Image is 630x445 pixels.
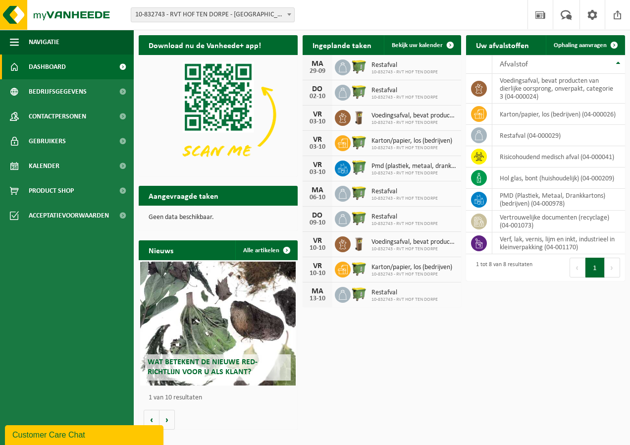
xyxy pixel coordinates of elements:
[139,55,298,174] img: Download de VHEPlus App
[308,262,327,270] div: VR
[308,287,327,295] div: MA
[351,210,367,226] img: WB-1100-HPE-GN-50
[308,186,327,194] div: MA
[371,213,438,221] span: Restafval
[371,137,452,145] span: Karton/papier, los (bedrijven)
[303,35,381,55] h2: Ingeplande taken
[492,146,625,167] td: risicohoudend medisch afval (04-000041)
[500,60,528,68] span: Afvalstof
[308,212,327,220] div: DO
[139,186,228,205] h2: Aangevraagde taken
[308,245,327,252] div: 10-10
[139,35,271,55] h2: Download nu de Vanheede+ app!
[371,221,438,227] span: 10-832743 - RVT HOF TEN DORPE
[131,7,295,22] span: 10-832743 - RVT HOF TEN DORPE - WOMMELGEM
[492,167,625,189] td: hol glas, bont (huishoudelijk) (04-000209)
[392,42,443,49] span: Bekijk uw kalender
[492,74,625,104] td: voedingsafval, bevat producten van dierlijke oorsprong, onverpakt, categorie 3 (04-000024)
[570,258,585,278] button: Previous
[471,257,532,278] div: 1 tot 8 van 8 resultaten
[29,178,74,203] span: Product Shop
[308,136,327,144] div: VR
[371,289,438,297] span: Restafval
[308,194,327,201] div: 06-10
[351,285,367,302] img: WB-1100-HPE-GN-50
[585,258,605,278] button: 1
[371,87,438,95] span: Restafval
[159,410,175,430] button: Volgende
[29,55,66,79] span: Dashboard
[554,42,607,49] span: Ophaling aanvragen
[546,35,624,55] a: Ophaling aanvragen
[371,95,438,101] span: 10-832743 - RVT HOF TEN DORPE
[149,214,288,221] p: Geen data beschikbaar.
[492,104,625,125] td: karton/papier, los (bedrijven) (04-000026)
[308,169,327,176] div: 03-10
[605,258,620,278] button: Next
[351,109,367,125] img: WB-0140-HPE-BN-01
[371,170,457,176] span: 10-832743 - RVT HOF TEN DORPE
[308,220,327,226] div: 09-10
[308,144,327,151] div: 03-10
[144,410,159,430] button: Vorige
[492,211,625,232] td: vertrouwelijke documenten (recyclage) (04-001073)
[466,35,539,55] h2: Uw afvalstoffen
[351,58,367,75] img: WB-1100-HPE-GN-50
[371,297,438,303] span: 10-832743 - RVT HOF TEN DORPE
[140,262,296,386] a: Wat betekent de nieuwe RED-richtlijn voor u als klant?
[29,30,59,55] span: Navigatie
[5,423,165,445] iframe: chat widget
[131,8,294,22] span: 10-832743 - RVT HOF TEN DORPE - WOMMELGEM
[371,246,457,252] span: 10-832743 - RVT HOF TEN DORPE
[308,161,327,169] div: VR
[29,203,109,228] span: Acceptatievoorwaarden
[308,237,327,245] div: VR
[371,145,452,151] span: 10-832743 - RVT HOF TEN DORPE
[384,35,460,55] a: Bekijk uw kalender
[371,61,438,69] span: Restafval
[371,120,457,126] span: 10-832743 - RVT HOF TEN DORPE
[29,154,59,178] span: Kalender
[351,159,367,176] img: WB-0770-HPE-GN-50
[308,270,327,277] div: 10-10
[492,189,625,211] td: PMD (Plastiek, Metaal, Drankkartons) (bedrijven) (04-000978)
[308,93,327,100] div: 02-10
[351,260,367,277] img: WB-1100-HPE-GN-50
[29,104,86,129] span: Contactpersonen
[308,118,327,125] div: 03-10
[371,238,457,246] span: Voedingsafval, bevat producten van dierlijke oorsprong, onverpakt, categorie 3
[235,240,297,260] a: Alle artikelen
[308,111,327,118] div: VR
[29,129,66,154] span: Gebruikers
[371,196,438,202] span: 10-832743 - RVT HOF TEN DORPE
[351,235,367,252] img: WB-0140-HPE-BN-01
[308,68,327,75] div: 29-09
[371,188,438,196] span: Restafval
[351,134,367,151] img: WB-1100-HPE-GN-50
[351,184,367,201] img: WB-1100-HPE-GN-50
[139,240,183,260] h2: Nieuws
[371,272,452,278] span: 10-832743 - RVT HOF TEN DORPE
[308,60,327,68] div: MA
[351,83,367,100] img: WB-1100-HPE-GN-50
[148,358,258,376] span: Wat betekent de nieuwe RED-richtlijn voor u als klant?
[371,163,457,170] span: Pmd (plastiek, metaal, drankkartons) (bedrijven)
[371,69,438,75] span: 10-832743 - RVT HOF TEN DORPE
[308,85,327,93] div: DO
[371,112,457,120] span: Voedingsafval, bevat producten van dierlijke oorsprong, onverpakt, categorie 3
[371,264,452,272] span: Karton/papier, los (bedrijven)
[149,394,293,401] p: 1 van 10 resultaten
[29,79,87,104] span: Bedrijfsgegevens
[492,232,625,254] td: verf, lak, vernis, lijm en inkt, industrieel in kleinverpakking (04-001170)
[308,295,327,302] div: 13-10
[492,125,625,146] td: restafval (04-000029)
